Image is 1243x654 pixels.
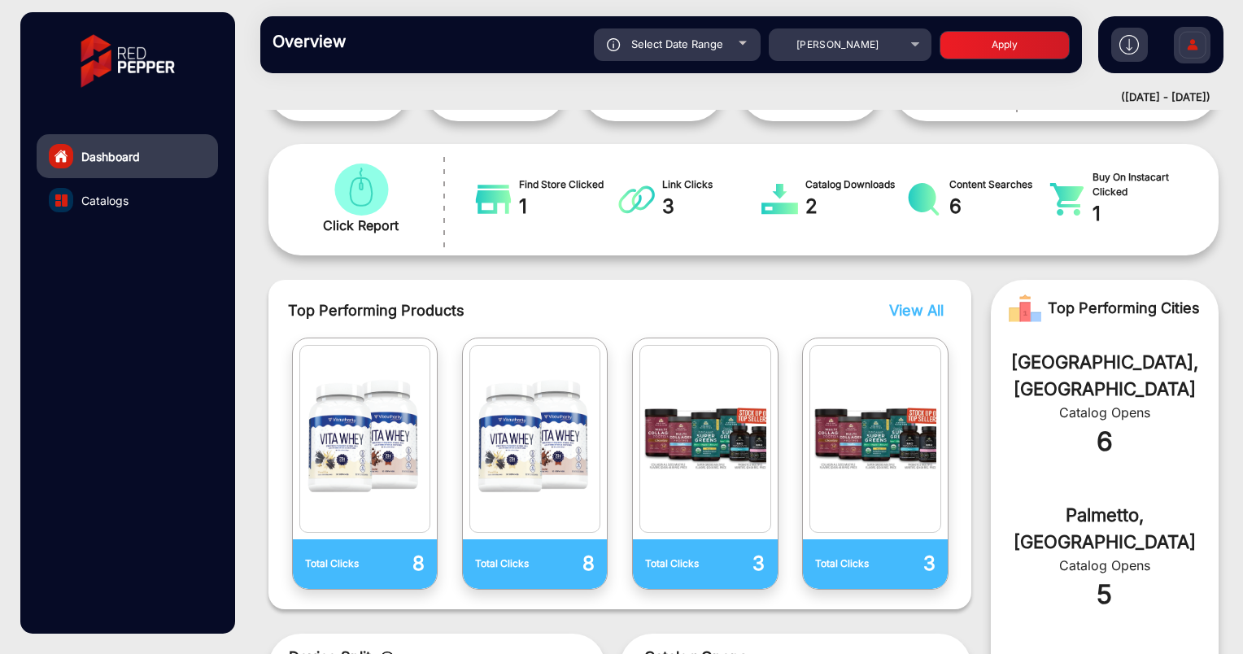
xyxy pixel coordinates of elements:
[1093,170,1193,199] span: Buy On Instacart Clicked
[55,194,68,207] img: catalog
[305,556,365,571] p: Total Clicks
[645,556,705,571] p: Total Clicks
[304,350,426,528] img: catalog
[607,38,621,51] img: icon
[1015,349,1194,403] div: [GEOGRAPHIC_DATA], [GEOGRAPHIC_DATA]
[949,192,1049,221] span: 6
[1015,575,1194,614] div: 5
[1048,292,1200,325] span: Top Performing Cities
[815,556,875,571] p: Total Clicks
[519,192,619,221] span: 1
[54,149,68,163] img: home
[1015,403,1194,422] div: Catalog Opens
[1175,19,1210,76] img: Sign%20Up.svg
[618,183,655,216] img: catalog
[631,37,723,50] span: Select Date Range
[535,549,595,578] p: 8
[662,192,762,221] span: 3
[273,32,500,51] h3: Overview
[796,38,879,50] span: [PERSON_NAME]
[905,183,942,216] img: catalog
[805,177,905,192] span: Catalog Downloads
[244,89,1210,106] div: ([DATE] - [DATE])
[889,302,944,319] span: View All
[81,192,129,209] span: Catalogs
[81,148,140,165] span: Dashboard
[940,31,1070,59] button: Apply
[1049,183,1085,216] img: catalog
[475,556,535,571] p: Total Clicks
[1009,292,1041,325] img: Rank image
[288,299,792,321] span: Top Performing Products
[519,177,619,192] span: Find Store Clicked
[875,549,936,578] p: 3
[805,192,905,221] span: 2
[1119,35,1139,54] img: h2download.svg
[705,549,765,578] p: 3
[37,134,218,178] a: Dashboard
[1015,422,1194,461] div: 6
[37,178,218,222] a: Catalogs
[69,20,186,102] img: vmg-logo
[475,183,512,216] img: catalog
[761,183,798,216] img: catalog
[1093,199,1193,229] span: 1
[365,549,425,578] p: 8
[644,350,766,528] img: catalog
[329,163,393,216] img: catalog
[814,350,936,528] img: catalog
[474,350,596,528] img: catalog
[885,299,940,321] button: View All
[1015,556,1194,575] div: Catalog Opens
[323,216,399,235] span: Click Report
[1015,502,1194,556] div: Palmetto, [GEOGRAPHIC_DATA]
[949,177,1049,192] span: Content Searches
[662,177,762,192] span: Link Clicks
